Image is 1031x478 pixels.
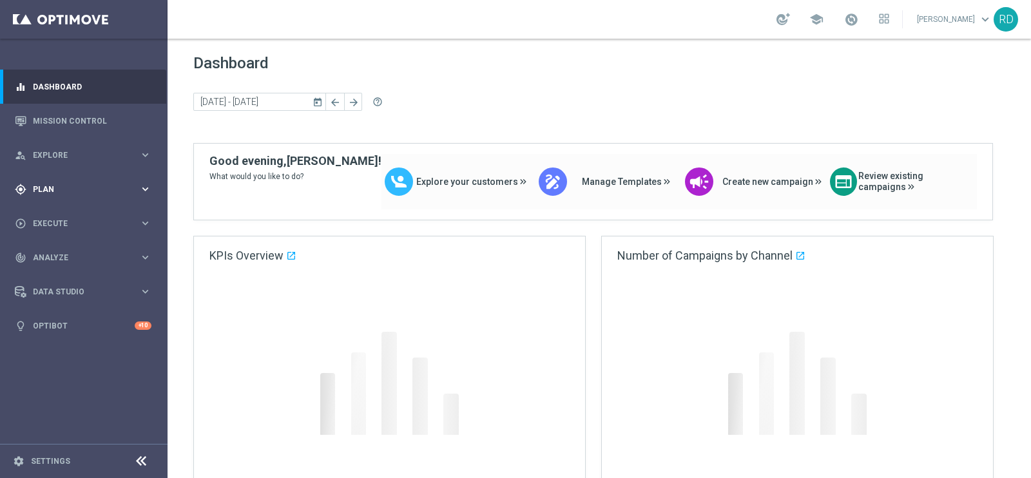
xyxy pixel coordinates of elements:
button: person_search Explore keyboard_arrow_right [14,150,152,160]
div: Dashboard [15,70,151,104]
div: RD [994,7,1018,32]
i: keyboard_arrow_right [139,251,151,263]
a: Optibot [33,309,135,343]
button: lightbulb Optibot +10 [14,321,152,331]
span: school [809,12,824,26]
span: Analyze [33,254,139,262]
i: track_changes [15,252,26,263]
div: Data Studio [15,286,139,298]
div: Analyze [15,252,139,263]
i: settings [13,455,24,467]
div: Mission Control [15,104,151,138]
a: Mission Control [33,104,151,138]
button: track_changes Analyze keyboard_arrow_right [14,253,152,263]
i: person_search [15,149,26,161]
span: keyboard_arrow_down [978,12,992,26]
i: gps_fixed [15,184,26,195]
a: Dashboard [33,70,151,104]
div: Explore [15,149,139,161]
button: gps_fixed Plan keyboard_arrow_right [14,184,152,195]
i: play_circle_outline [15,218,26,229]
div: +10 [135,321,151,330]
i: keyboard_arrow_right [139,183,151,195]
a: [PERSON_NAME]keyboard_arrow_down [916,10,994,29]
i: keyboard_arrow_right [139,285,151,298]
i: lightbulb [15,320,26,332]
button: Mission Control [14,116,152,126]
a: Settings [31,457,70,465]
span: Plan [33,186,139,193]
span: Explore [33,151,139,159]
span: Data Studio [33,288,139,296]
div: Optibot [15,309,151,343]
i: keyboard_arrow_right [139,217,151,229]
div: Execute [15,218,139,229]
div: Plan [15,184,139,195]
button: play_circle_outline Execute keyboard_arrow_right [14,218,152,229]
span: Execute [33,220,139,227]
i: equalizer [15,81,26,93]
i: keyboard_arrow_right [139,149,151,161]
button: equalizer Dashboard [14,82,152,92]
button: Data Studio keyboard_arrow_right [14,287,152,297]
